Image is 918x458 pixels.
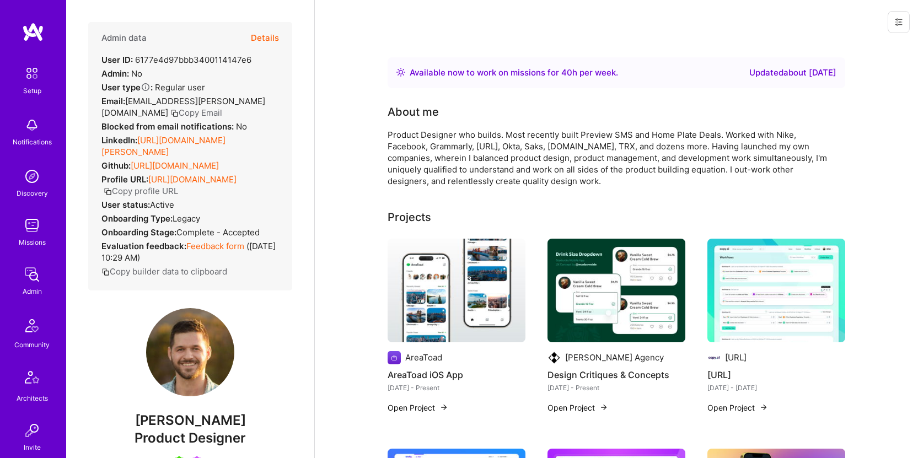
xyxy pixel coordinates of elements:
[176,227,260,238] span: Complete - Accepted
[19,366,45,392] img: Architects
[21,263,43,285] img: admin teamwork
[547,368,685,382] h4: Design Critiques & Concepts
[388,382,525,394] div: [DATE] - Present
[150,200,174,210] span: Active
[101,82,205,93] div: Regular user
[759,403,768,412] img: arrow-right
[19,312,45,339] img: Community
[388,129,829,187] div: Product Designer who builds. Most recently built Preview SMS and Home Plate Deals. Worked with Ni...
[101,200,150,210] strong: User status:
[173,213,200,224] span: legacy
[19,236,46,248] div: Missions
[21,419,43,441] img: Invite
[101,268,110,276] i: icon Copy
[547,402,608,413] button: Open Project
[104,185,178,197] button: Copy profile URL
[388,104,439,120] div: About me
[14,339,50,351] div: Community
[21,165,43,187] img: discovery
[88,412,292,429] span: [PERSON_NAME]
[101,266,227,277] button: Copy builder data to clipboard
[135,430,246,446] span: Product Designer
[707,351,721,364] img: Company logo
[101,96,125,106] strong: Email:
[21,214,43,236] img: teamwork
[547,382,685,394] div: [DATE] - Present
[388,209,431,225] div: Projects
[186,241,244,251] a: Feedback form
[439,403,448,412] img: arrow-right
[405,352,442,363] div: AreaToad
[565,352,664,363] div: [PERSON_NAME] Agency
[101,121,236,132] strong: Blocked from email notifications:
[23,85,41,96] div: Setup
[388,368,525,382] h4: AreaToad iOS App
[101,135,137,146] strong: LinkedIn:
[396,68,405,77] img: Availability
[17,187,48,199] div: Discovery
[101,135,226,157] a: [URL][DOMAIN_NAME][PERSON_NAME]
[388,351,401,364] img: Company logo
[13,136,52,148] div: Notifications
[24,441,41,453] div: Invite
[22,22,44,42] img: logo
[101,68,129,79] strong: Admin:
[707,239,845,342] img: Copy.ai
[410,66,618,79] div: Available now to work on missions for h per week .
[101,68,142,79] div: No
[101,160,131,171] strong: Github:
[101,174,148,185] strong: Profile URL:
[388,239,525,342] img: AreaToad iOS App
[131,160,219,171] a: [URL][DOMAIN_NAME]
[104,187,112,196] i: icon Copy
[251,22,279,54] button: Details
[101,55,133,65] strong: User ID:
[141,82,151,92] i: Help
[725,352,747,363] div: [URL]
[170,107,222,118] button: Copy Email
[101,33,147,43] h4: Admin data
[101,54,251,66] div: 6177e4d97bbb3400114147e6
[707,402,768,413] button: Open Project
[561,67,572,78] span: 40
[101,241,186,251] strong: Evaluation feedback:
[20,62,44,85] img: setup
[101,240,279,263] div: ( [DATE] 10:29 AM )
[170,109,179,117] i: icon Copy
[547,351,561,364] img: Company logo
[23,285,42,297] div: Admin
[101,82,153,93] strong: User type :
[101,121,247,132] div: No
[707,382,845,394] div: [DATE] - [DATE]
[707,368,845,382] h4: [URL]
[547,239,685,342] img: Design Critiques & Concepts
[146,308,234,396] img: User Avatar
[101,96,265,118] span: [EMAIL_ADDRESS][PERSON_NAME][DOMAIN_NAME]
[599,403,608,412] img: arrow-right
[101,227,176,238] strong: Onboarding Stage:
[148,174,237,185] a: [URL][DOMAIN_NAME]
[21,114,43,136] img: bell
[749,66,836,79] div: Updated about [DATE]
[17,392,48,404] div: Architects
[388,402,448,413] button: Open Project
[101,213,173,224] strong: Onboarding Type:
